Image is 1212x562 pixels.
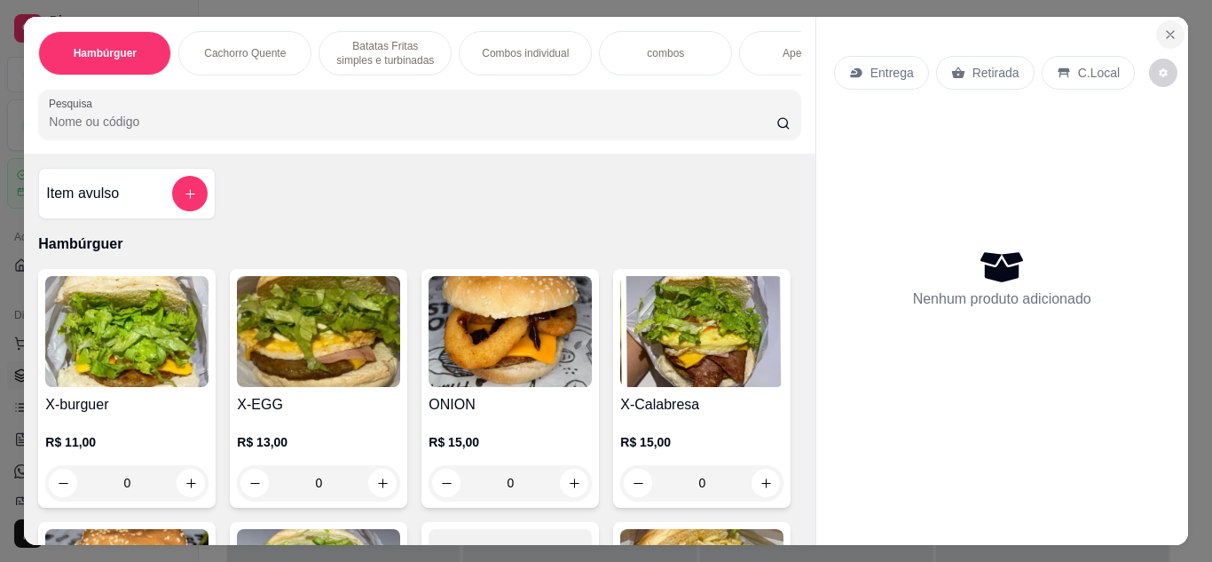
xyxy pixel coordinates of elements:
[429,433,592,451] p: R$ 15,00
[49,96,98,111] label: Pesquisa
[870,64,914,82] p: Entrega
[38,234,800,255] p: Hambúrguer
[429,394,592,416] h4: ONION
[172,176,208,211] button: add-separate-item
[620,276,783,387] img: product-image
[74,46,137,60] p: Hambúrguer
[1149,59,1177,87] button: decrease-product-quantity
[913,289,1091,310] p: Nenhum produto adicionado
[972,64,1019,82] p: Retirada
[1078,64,1120,82] p: C.Local
[46,183,119,204] h4: Item avulso
[237,276,400,387] img: product-image
[334,39,437,67] p: Batatas Fritas simples e turbinadas
[1156,20,1184,49] button: Close
[429,276,592,387] img: product-image
[783,46,830,60] p: Aperitivos
[49,113,776,131] input: Pesquisa
[237,433,400,451] p: R$ 13,00
[204,46,286,60] p: Cachorro Quente
[45,433,209,451] p: R$ 11,00
[647,46,684,60] p: combos
[620,433,783,451] p: R$ 15,00
[237,394,400,416] h4: X-EGG
[45,394,209,416] h4: X-burguer
[482,46,569,60] p: Combos individual
[45,276,209,387] img: product-image
[620,394,783,416] h4: X-Calabresa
